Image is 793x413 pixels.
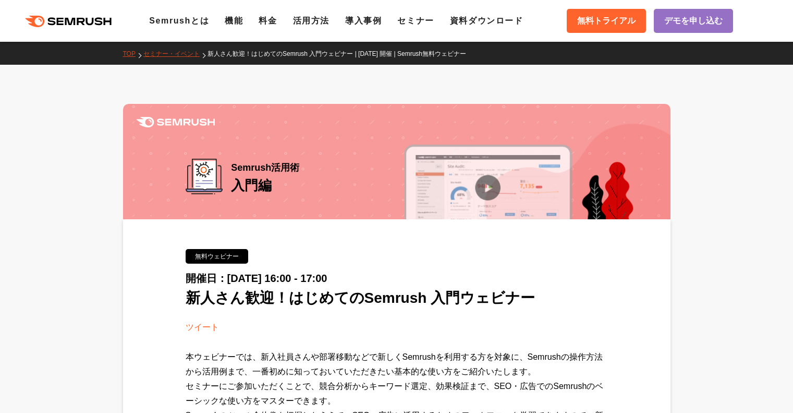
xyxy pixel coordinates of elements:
span: 新人さん歓迎！はじめてのSemrush 入門ウェビナー [186,290,535,306]
span: デモを申し込む [664,14,723,28]
div: 無料ウェビナー [186,249,248,264]
span: 開催日：[DATE] 16:00 - 17:00 [186,273,327,284]
a: 導入事例 [345,16,382,25]
span: 無料トライアル [577,14,636,28]
a: 料金 [259,16,277,25]
a: セミナー・イベント [143,50,208,57]
a: Semrushとは [149,16,209,25]
a: 新人さん歓迎！はじめてのSemrush 入門ウェビナー | [DATE] 開催 | Semrush無料ウェビナー [208,50,474,57]
a: 資料ダウンロード [450,16,523,25]
a: セミナー [397,16,434,25]
a: 機能 [225,16,243,25]
a: 無料トライアル [567,9,646,33]
span: 入門編 [231,178,272,193]
a: デモを申し込む [654,9,733,33]
span: Semrush活用術 [231,159,299,176]
a: ツイート [186,323,219,332]
img: Semrush [137,117,215,127]
a: 活用方法 [293,16,330,25]
a: TOP [123,50,143,57]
